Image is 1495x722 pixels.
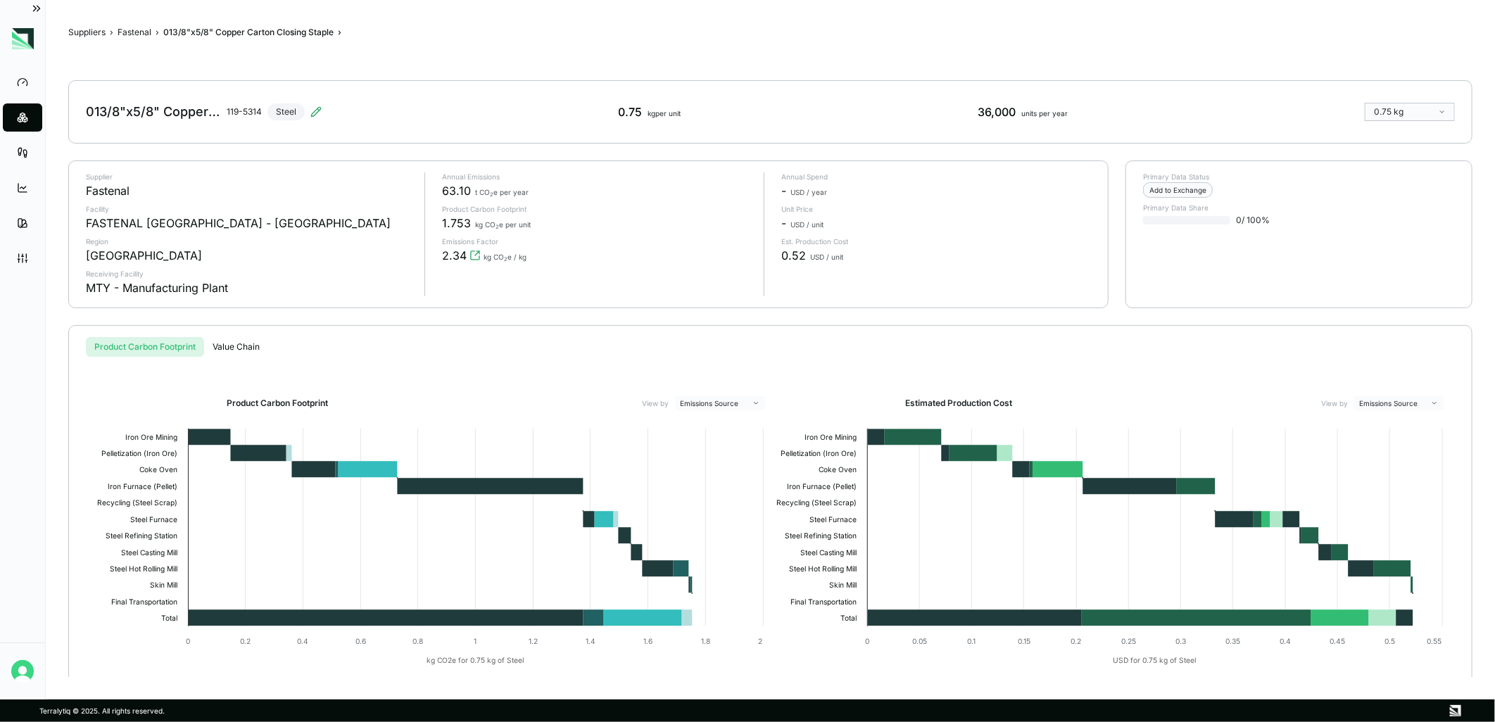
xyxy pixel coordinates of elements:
button: 0.75 kg [1365,103,1455,121]
span: USD / unit [790,220,824,229]
p: Est. Production Cost [781,237,1091,246]
span: units per year [1021,109,1068,118]
p: Product Carbon Footprint [442,205,752,213]
p: Unit Price [781,205,1091,213]
span: › [338,27,341,38]
text: Steel Casting Mill [121,548,177,557]
span: - [781,215,786,232]
button: Suppliers [68,27,106,38]
text: Final Transportation [790,597,857,607]
text: Iron Ore Mining [805,433,857,442]
text: Coke Oven [139,465,177,474]
img: Logo [12,28,34,49]
span: › [156,27,159,38]
text: 0.5 [1384,637,1395,645]
text: Final Transportation [111,597,177,607]
text: 1.8 [701,637,710,645]
p: Facility [86,205,413,213]
label: View by [1321,399,1348,407]
span: 0 / 100 % [1236,215,1270,226]
text: 0.2 [1071,637,1081,645]
div: 36,000 [978,103,1068,120]
text: 1.4 [586,637,595,645]
text: Steel Refining Station [106,531,177,540]
p: Region [86,237,413,246]
text: Recycling (Steel Scrap) [97,498,177,507]
span: kg CO e per unit [475,220,531,229]
text: Steel Furnace [809,515,857,524]
text: Pelletization (Iron Ore) [781,449,857,457]
span: USD / unit [810,253,843,261]
img: Emily Calam [11,660,34,683]
span: 63.10 [442,182,471,199]
text: Steel Hot Rolling Mill [789,564,857,574]
text: 0.3 [1175,637,1186,645]
text: 0.2 [240,637,251,645]
text: Recycling (Steel Scrap) [776,498,857,507]
div: 0.75 [619,103,681,120]
p: Annual Emissions [442,172,752,181]
sub: 2 [490,191,493,198]
text: 0.05 [911,637,926,645]
label: View by [643,399,669,407]
span: kg CO e / kg [484,253,526,261]
text: Pelletization (Iron Ore) [101,449,177,457]
text: 0.15 [1017,637,1030,645]
text: 2 [759,637,763,645]
text: Iron Furnace (Pellet) [787,482,857,490]
text: Total [161,614,177,622]
div: Fastenal [86,182,130,199]
span: 2.34 [442,247,467,264]
sub: 2 [504,256,507,262]
span: USD / year [790,188,827,196]
span: 0.52 [781,247,806,264]
text: 0.6 [355,637,366,645]
text: Skin Mill [150,581,177,589]
div: 013/8"x5/8" Copper Carton Closing Staple [86,103,221,120]
text: 1.6 [643,637,652,645]
p: Emissions Factor [442,237,752,246]
text: kg CO2e for 0.75 kg of Steel [427,656,524,665]
p: Primary Data Share [1143,203,1455,212]
button: Emissions Source [1354,396,1444,410]
text: Iron Furnace (Pellet) [108,482,177,490]
button: Fastenal [118,27,151,38]
span: › [110,27,113,38]
text: Steel Casting Mill [800,548,857,557]
div: [GEOGRAPHIC_DATA] [86,247,202,264]
text: 0.25 [1121,637,1135,645]
div: MTY - Manufacturing Plant [86,279,228,296]
text: 0 [865,637,869,645]
span: - [781,182,786,199]
p: Primary Data Status [1143,172,1455,181]
div: FASTENAL [GEOGRAPHIC_DATA] - [GEOGRAPHIC_DATA] [86,215,391,232]
text: 0.8 [412,637,423,645]
p: Receiving Facility [86,270,413,278]
h2: Product Carbon Footprint [227,398,328,409]
text: 1.2 [529,637,538,645]
svg: View audit trail [469,250,481,261]
text: 0.55 [1427,637,1442,645]
text: 1 [474,637,477,645]
div: s [86,337,1455,357]
span: 1.753 [442,215,471,232]
p: Annual Spend [781,172,1091,181]
text: 0.4 [1280,637,1291,645]
text: Total [840,614,857,622]
span: t CO e per year [475,188,529,196]
text: 0.1 [967,637,976,645]
text: 0 [186,637,190,645]
text: Iron Ore Mining [125,433,177,442]
span: kg per unit [648,109,681,118]
text: 0.45 [1330,637,1345,645]
text: Coke Oven [819,465,857,474]
text: USD for 0.75 kg of Steel [1113,656,1196,665]
button: Product Carbon Footprint [86,337,204,357]
div: 013/8"x5/8" Copper Carton Closing Staple [163,27,334,38]
sub: 2 [496,224,499,230]
p: Supplier [86,172,413,181]
div: Add to Exchange [1143,182,1213,198]
text: 0.35 [1225,637,1240,645]
button: Emissions Source [675,396,765,410]
text: Steel Refining Station [785,531,857,540]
